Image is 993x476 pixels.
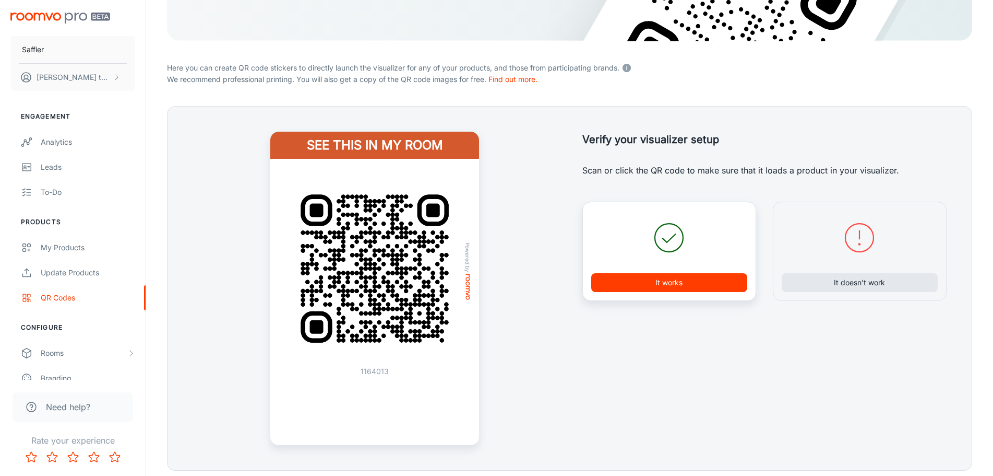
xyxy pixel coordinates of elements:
a: See this in my roomQR Code ExamplePowered byroomvo1164013 [270,132,479,445]
p: Here you can create QR code stickers to directly launch the visualizer for any of your products, ... [167,60,972,74]
img: Roomvo PRO Beta [10,13,110,24]
p: We recommend professional printing. You will also get a copy of the QR code images for free. [167,74,972,85]
h4: See this in my room [270,132,479,159]
a: Find out more. [488,75,537,84]
p: Scan or click the QR code to make sure that it loads a product in your visualizer. [582,164,947,177]
button: Saffier [10,36,135,63]
p: Saffier [22,44,44,55]
div: To-do [41,187,135,198]
button: [PERSON_NAME] ten Broeke [10,64,135,91]
img: QR Code Example [283,177,466,361]
button: It doesn’t work [782,273,938,292]
div: QR Codes [41,292,135,304]
span: Need help? [46,401,90,413]
button: Rate 4 star [83,447,104,468]
div: My Products [41,242,135,253]
button: Rate 5 star [104,447,125,468]
button: It works [591,273,747,292]
p: 1164013 [361,366,389,377]
span: Powered by [462,242,473,272]
p: Rate your experience [8,434,137,447]
p: [PERSON_NAME] ten Broeke [37,72,110,83]
div: Rooms [41,347,127,359]
button: Rate 3 star [63,447,83,468]
button: Rate 2 star [42,447,63,468]
div: Branding [41,373,135,384]
button: Rate 1 star [21,447,42,468]
div: Leads [41,161,135,173]
h5: Verify your visualizer setup [582,132,947,147]
div: Update Products [41,267,135,278]
img: roomvo [465,274,470,300]
div: Analytics [41,136,135,148]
